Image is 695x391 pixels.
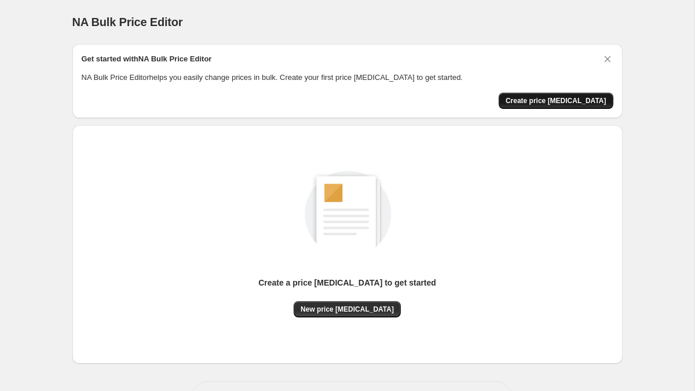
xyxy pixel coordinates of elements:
[72,16,183,28] span: NA Bulk Price Editor
[82,72,613,83] p: NA Bulk Price Editor helps you easily change prices in bulk. Create your first price [MEDICAL_DAT...
[506,96,606,105] span: Create price [MEDICAL_DATA]
[499,93,613,109] button: Create price change job
[82,53,212,65] h2: Get started with NA Bulk Price Editor
[602,53,613,65] button: Dismiss card
[294,301,401,317] button: New price [MEDICAL_DATA]
[258,277,436,288] p: Create a price [MEDICAL_DATA] to get started
[301,305,394,314] span: New price [MEDICAL_DATA]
